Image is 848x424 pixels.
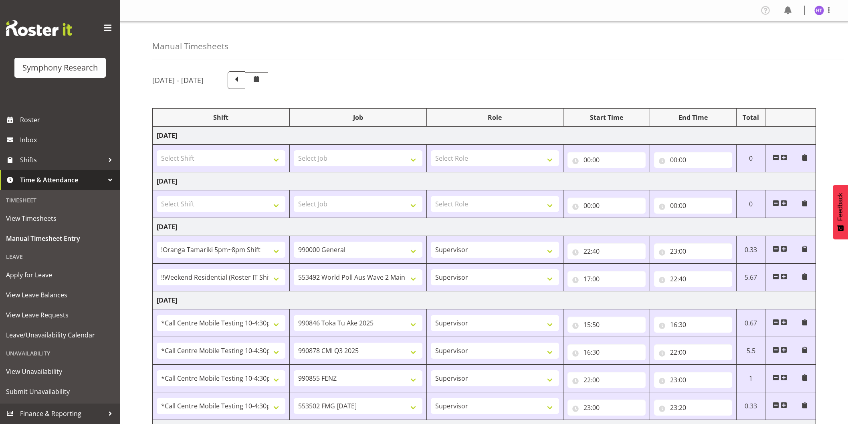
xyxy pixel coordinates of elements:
span: Finance & Reporting [20,408,104,420]
a: View Leave Requests [2,305,118,325]
div: Symphony Research [22,62,98,74]
input: Click to select... [654,152,732,168]
td: 0 [737,190,765,218]
td: [DATE] [153,291,816,309]
input: Click to select... [654,344,732,360]
div: Start Time [567,113,646,122]
td: [DATE] [153,218,816,236]
a: View Unavailability [2,361,118,382]
input: Click to select... [567,243,646,259]
h4: Manual Timesheets [152,42,228,51]
span: Manual Timesheet Entry [6,232,114,244]
input: Click to select... [567,372,646,388]
a: View Timesheets [2,208,118,228]
input: Click to select... [654,372,732,388]
input: Click to select... [567,400,646,416]
div: Role [431,113,559,122]
span: Submit Unavailability [6,386,114,398]
td: 5.67 [737,264,765,291]
span: View Timesheets [6,212,114,224]
div: Shift [157,113,285,122]
a: Manual Timesheet Entry [2,228,118,248]
input: Click to select... [654,271,732,287]
input: Click to select... [567,198,646,214]
input: Click to select... [654,243,732,259]
span: Roster [20,114,116,126]
a: Submit Unavailability [2,382,118,402]
input: Click to select... [567,152,646,168]
span: View Leave Balances [6,289,114,301]
div: End Time [654,113,732,122]
button: Feedback - Show survey [833,185,848,239]
span: Time & Attendance [20,174,104,186]
span: Shifts [20,154,104,166]
input: Click to select... [654,198,732,214]
input: Click to select... [567,317,646,333]
a: View Leave Balances [2,285,118,305]
span: View Leave Requests [6,309,114,321]
input: Click to select... [567,271,646,287]
img: hal-thomas1264.jpg [814,6,824,15]
a: Apply for Leave [2,265,118,285]
h5: [DATE] - [DATE] [152,76,204,85]
div: Leave [2,248,118,265]
div: Job [294,113,422,122]
div: Total [741,113,761,122]
img: Rosterit website logo [6,20,72,36]
input: Click to select... [654,400,732,416]
span: Feedback [837,193,844,221]
a: Leave/Unavailability Calendar [2,325,118,345]
td: 5.5 [737,337,765,365]
input: Click to select... [654,317,732,333]
td: [DATE] [153,127,816,145]
div: Timesheet [2,192,118,208]
div: Unavailability [2,345,118,361]
span: Inbox [20,134,116,146]
td: 1 [737,365,765,392]
span: Leave/Unavailability Calendar [6,329,114,341]
td: 0.67 [737,309,765,337]
input: Click to select... [567,344,646,360]
span: Apply for Leave [6,269,114,281]
td: 0.33 [737,392,765,420]
td: 0.33 [737,236,765,264]
span: View Unavailability [6,365,114,378]
td: [DATE] [153,172,816,190]
td: 0 [737,145,765,172]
